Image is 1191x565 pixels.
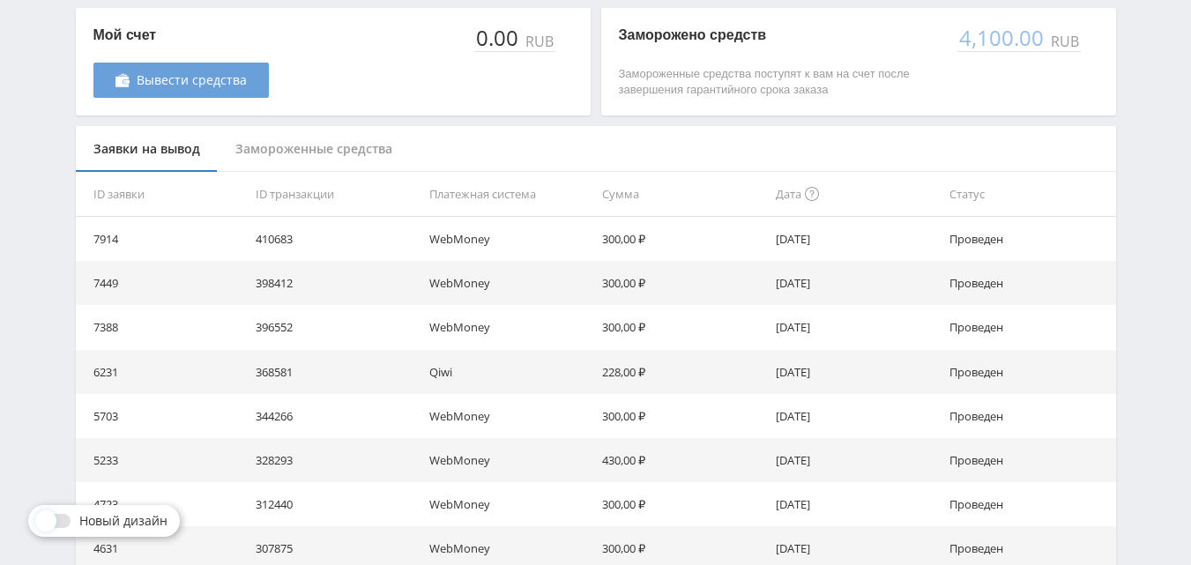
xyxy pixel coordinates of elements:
[595,305,769,349] td: 300,00 ₽
[422,305,596,349] td: WebMoney
[79,514,167,528] span: Новый дизайн
[942,350,1116,394] td: Проведен
[769,350,942,394] td: [DATE]
[249,172,422,217] th: ID транзакции
[76,126,218,173] div: Заявки на вывод
[422,217,596,261] td: WebMoney
[76,172,249,217] th: ID заявки
[942,482,1116,526] td: Проведен
[93,63,269,98] a: Вывести средства
[422,394,596,438] td: WebMoney
[769,217,942,261] td: [DATE]
[595,438,769,482] td: 430,00 ₽
[942,217,1116,261] td: Проведен
[595,261,769,305] td: 300,00 ₽
[249,305,422,349] td: 396552
[1047,33,1081,49] div: RUB
[76,261,249,305] td: 7449
[769,394,942,438] td: [DATE]
[249,261,422,305] td: 398412
[522,33,555,49] div: RUB
[422,350,596,394] td: Qiwi
[595,482,769,526] td: 300,00 ₽
[595,350,769,394] td: 228,00 ₽
[249,394,422,438] td: 344266
[619,66,940,98] p: Замороженные средства поступят к вам на счет после завершения гарантийного срока заказа
[769,172,942,217] th: Дата
[595,172,769,217] th: Сумма
[769,482,942,526] td: [DATE]
[76,482,249,526] td: 4723
[942,172,1116,217] th: Статус
[619,26,940,45] p: Заморожено средств
[76,305,249,349] td: 7388
[93,26,269,45] p: Мой счет
[422,482,596,526] td: WebMoney
[769,305,942,349] td: [DATE]
[249,482,422,526] td: 312440
[76,394,249,438] td: 5703
[218,126,410,173] div: Замороженные средства
[422,261,596,305] td: WebMoney
[957,26,1047,50] div: 4,100.00
[769,261,942,305] td: [DATE]
[595,394,769,438] td: 300,00 ₽
[137,73,247,87] span: Вывести средства
[942,438,1116,482] td: Проведен
[422,438,596,482] td: WebMoney
[595,217,769,261] td: 300,00 ₽
[942,394,1116,438] td: Проведен
[76,217,249,261] td: 7914
[474,26,522,50] div: 0.00
[249,217,422,261] td: 410683
[942,261,1116,305] td: Проведен
[76,350,249,394] td: 6231
[76,438,249,482] td: 5233
[942,305,1116,349] td: Проведен
[249,350,422,394] td: 368581
[769,438,942,482] td: [DATE]
[249,438,422,482] td: 328293
[422,172,596,217] th: Платежная система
